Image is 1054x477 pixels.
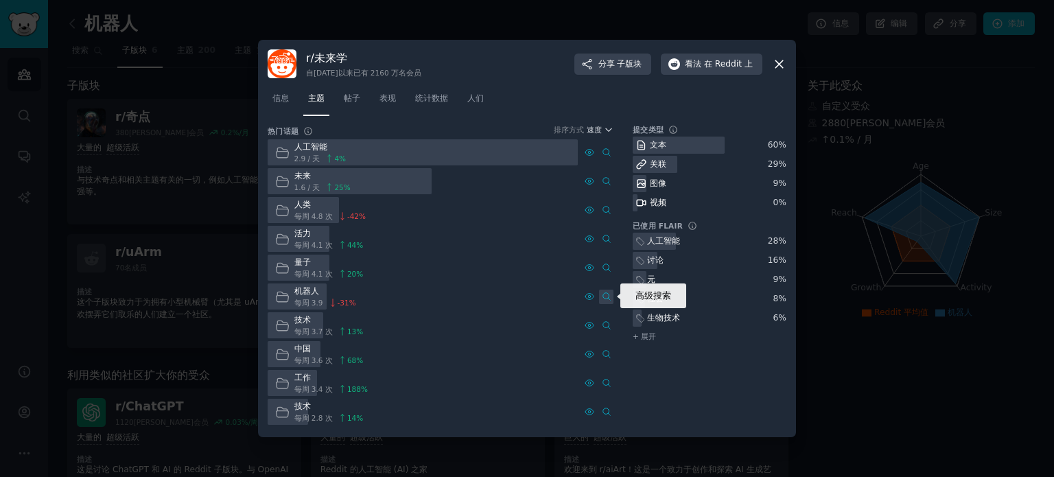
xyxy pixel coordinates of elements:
[379,93,396,103] font: 表现
[339,88,365,116] a: 帖子
[268,49,296,78] img: 未来学
[294,142,327,152] font: 人工智能
[347,385,361,393] font: 188
[356,270,363,278] font: %
[356,327,363,336] font: %
[334,183,343,191] font: 25
[773,275,779,284] font: 9
[467,93,484,103] font: 人们
[294,171,311,181] font: 未来
[554,126,584,134] font: 排序方式
[347,241,356,249] font: 44
[347,270,356,278] font: 20
[647,236,680,246] font: 人工智能
[647,313,680,323] font: 生物技术
[599,290,613,304] a: 高级搜索
[353,69,406,77] font: 已有 2160 万名
[294,327,333,336] font: 每周 3.7 次
[356,241,363,249] font: %
[778,313,786,323] font: %
[778,198,786,207] font: %
[314,51,347,65] font: 未来学
[768,159,779,169] font: 29
[347,356,356,364] font: 68
[303,88,329,116] a: 主题
[294,229,311,238] font: 活力
[650,178,666,188] font: 图像
[347,212,359,220] font: -42
[773,178,779,188] font: 9
[650,159,666,169] font: 关联
[778,236,786,246] font: %
[294,373,311,382] font: 工作
[633,332,656,340] font: + 展开
[306,69,353,77] font: 自[DATE]以来
[359,212,366,220] font: %
[650,140,666,150] font: 文本
[778,275,786,284] font: %
[347,327,356,336] font: 13
[294,257,311,267] font: 量子
[268,88,294,116] a: 信息
[773,198,779,207] font: 0
[294,315,311,325] font: 技术
[617,59,642,69] font: 子版块
[294,402,311,411] font: 技术
[294,344,311,353] font: 中国
[294,385,333,393] font: 每周 3.4 次
[294,270,333,278] font: 每周 4.1 次
[344,183,351,191] font: %
[587,125,614,135] button: 速度
[778,159,786,169] font: %
[768,140,779,150] font: 60
[294,356,333,364] font: 每周 3.6 次
[778,140,786,150] font: %
[574,54,652,75] button: 分享子版块
[294,200,311,209] font: 人类
[349,299,356,307] font: %
[308,93,325,103] font: 主题
[768,255,779,265] font: 16
[647,294,664,303] font: 社会
[339,154,346,163] font: %
[344,93,360,103] font: 帖子
[587,126,602,134] font: 速度
[778,178,786,188] font: %
[306,51,314,65] font: r/
[375,88,401,116] a: 表现
[773,294,779,303] font: 8
[773,313,779,323] font: 6
[778,255,786,265] font: %
[294,183,320,191] font: 1.6 / 天
[647,275,655,284] font: 元
[356,356,363,364] font: %
[294,154,320,163] font: 2.9 / 天
[598,59,615,69] font: 分享
[704,59,753,69] font: 在 Reddit 上
[334,154,339,163] font: 4
[338,299,349,307] font: -31
[294,212,333,220] font: 每周 4.8 次
[272,93,289,103] font: 信息
[633,126,664,134] font: 提交类型
[356,414,363,422] font: %
[294,299,323,307] font: 每周 3.9
[661,54,762,75] button: 看法在 Reddit 上
[778,294,786,303] font: %
[347,414,356,422] font: 14
[768,236,779,246] font: 28
[410,88,453,116] a: 统计数据
[462,88,489,116] a: 人们
[415,93,448,103] font: 统计数据
[647,255,664,265] font: 讨论
[633,222,683,230] font: 已使用 Flair
[294,241,333,249] font: 每周 4.1 次
[294,414,333,422] font: 每周 2.8 次
[268,127,298,135] font: 热门话题
[685,59,701,69] font: 看法
[361,385,368,393] font: %
[650,198,666,207] font: 视频
[406,69,421,77] font: 会员
[294,286,319,296] font: 机器人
